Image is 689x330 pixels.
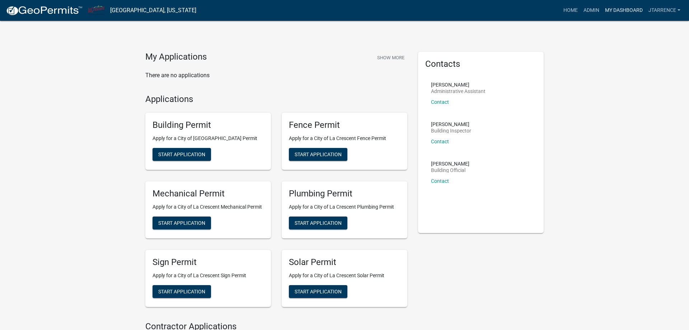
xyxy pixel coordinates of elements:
[602,4,646,17] a: My Dashboard
[289,272,400,279] p: Apply for a City of La Crescent Solar Permit
[431,168,469,173] p: Building Official
[425,59,536,69] h5: Contacts
[153,189,264,199] h5: Mechanical Permit
[153,285,211,298] button: Start Application
[289,217,347,229] button: Start Application
[431,161,469,166] p: [PERSON_NAME]
[88,5,104,15] img: City of La Crescent, Minnesota
[561,4,581,17] a: Home
[153,257,264,268] h5: Sign Permit
[158,288,205,294] span: Start Application
[289,257,400,268] h5: Solar Permit
[431,89,486,94] p: Administrative Assistant
[289,135,400,142] p: Apply for a City of La Crescent Fence Permit
[153,272,264,279] p: Apply for a City of La Crescent Sign Permit
[295,152,342,157] span: Start Application
[145,94,407,104] h4: Applications
[153,217,211,229] button: Start Application
[153,120,264,130] h5: Building Permit
[289,189,400,199] h5: Plumbing Permit
[158,152,205,157] span: Start Application
[295,220,342,226] span: Start Application
[110,4,196,17] a: [GEOGRAPHIC_DATA], [US_STATE]
[145,94,407,313] wm-workflow-list-section: Applications
[153,135,264,142] p: Apply for a City of [GEOGRAPHIC_DATA] Permit
[153,148,211,161] button: Start Application
[289,203,400,211] p: Apply for a City of La Crescent Plumbing Permit
[289,120,400,130] h5: Fence Permit
[431,99,449,105] a: Contact
[158,220,205,226] span: Start Application
[374,52,407,64] button: Show More
[581,4,602,17] a: Admin
[145,52,207,62] h4: My Applications
[289,285,347,298] button: Start Application
[431,122,471,127] p: [PERSON_NAME]
[646,4,683,17] a: jtarrence
[431,139,449,144] a: Contact
[431,128,471,133] p: Building Inspector
[431,178,449,184] a: Contact
[145,71,407,80] p: There are no applications
[431,82,486,87] p: [PERSON_NAME]
[295,288,342,294] span: Start Application
[289,148,347,161] button: Start Application
[153,203,264,211] p: Apply for a City of La Crescent Mechanical Permit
